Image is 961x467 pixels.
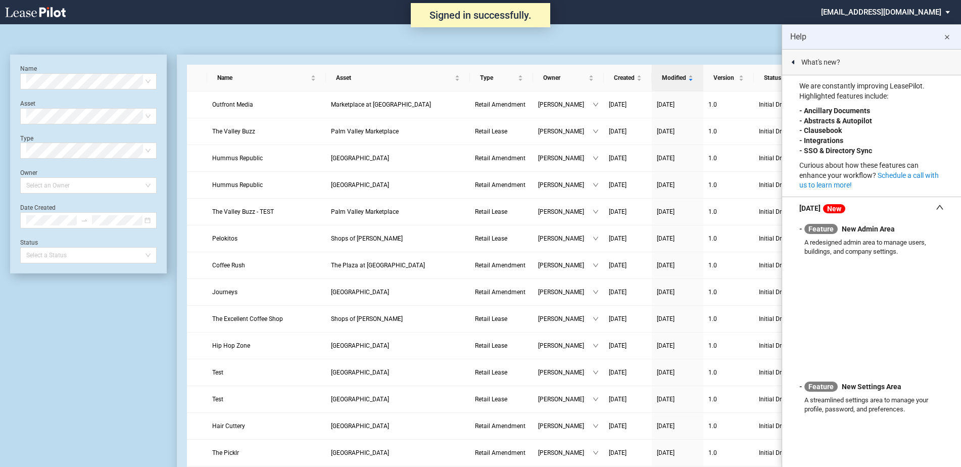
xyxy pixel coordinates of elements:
[212,126,321,136] a: The Valley Buzz
[593,209,599,215] span: down
[593,182,599,188] span: down
[475,367,528,378] a: Retail Lease
[331,101,431,108] span: Marketplace at Buckhead
[212,153,321,163] a: Hummus Republic
[212,421,321,431] a: Hair Cuttery
[20,204,56,211] label: Date Created
[411,3,550,27] div: Signed in successfully.
[593,369,599,376] span: down
[609,367,647,378] a: [DATE]
[708,262,717,269] span: 1 . 0
[657,341,698,351] a: [DATE]
[212,289,237,296] span: Journeys
[708,367,749,378] a: 1.0
[326,65,470,91] th: Asset
[657,342,675,349] span: [DATE]
[331,449,389,456] span: Huntington Square Plaza
[538,421,593,431] span: [PERSON_NAME]
[331,315,403,322] span: Shops of Kendall
[609,396,627,403] span: [DATE]
[708,342,717,349] span: 1 . 0
[212,233,321,244] a: Pelokitos
[708,289,717,296] span: 1 . 0
[538,341,593,351] span: [PERSON_NAME]
[475,287,528,297] a: Retail Amendment
[657,101,675,108] span: [DATE]
[331,181,389,189] span: Park North
[609,449,627,456] span: [DATE]
[331,128,399,135] span: Palm Valley Marketplace
[708,181,717,189] span: 1 . 0
[593,343,599,349] span: down
[593,155,599,161] span: down
[609,289,627,296] span: [DATE]
[475,208,507,215] span: Retail Lease
[657,155,675,162] span: [DATE]
[538,367,593,378] span: [PERSON_NAME]
[609,342,627,349] span: [DATE]
[609,287,647,297] a: [DATE]
[212,315,283,322] span: The Excellent Coffee Shop
[609,423,627,430] span: [DATE]
[470,65,533,91] th: Type
[657,314,698,324] a: [DATE]
[609,315,627,322] span: [DATE]
[708,100,749,110] a: 1.0
[593,262,599,268] span: down
[475,315,507,322] span: Retail Lease
[475,153,528,163] a: Retail Amendment
[609,233,647,244] a: [DATE]
[475,207,528,217] a: Retail Lease
[609,181,627,189] span: [DATE]
[20,239,38,246] label: Status
[759,341,819,351] span: Initial Draft
[475,448,528,458] a: Retail Amendment
[475,396,507,403] span: Retail Lease
[331,289,389,296] span: Stones River Town Centre
[657,181,675,189] span: [DATE]
[212,367,321,378] a: Test
[331,421,465,431] a: [GEOGRAPHIC_DATA]
[212,208,274,215] span: The Valley Buzz - TEST
[657,260,698,270] a: [DATE]
[212,260,321,270] a: Coffee Rush
[475,260,528,270] a: Retail Amendment
[593,450,599,456] span: down
[609,100,647,110] a: [DATE]
[212,314,321,324] a: The Excellent Coffee Shop
[708,315,717,322] span: 1 . 0
[475,155,525,162] span: Retail Amendment
[593,396,599,402] span: down
[538,233,593,244] span: [PERSON_NAME]
[609,314,647,324] a: [DATE]
[657,207,698,217] a: [DATE]
[657,287,698,297] a: [DATE]
[331,367,465,378] a: [GEOGRAPHIC_DATA]
[759,233,819,244] span: Initial Draft
[609,207,647,217] a: [DATE]
[657,394,698,404] a: [DATE]
[708,155,717,162] span: 1 . 0
[331,287,465,297] a: [GEOGRAPHIC_DATA]
[708,101,717,108] span: 1 . 0
[331,314,465,324] a: Shops of [PERSON_NAME]
[708,396,717,403] span: 1 . 0
[212,341,321,351] a: Hip Hop Zone
[538,126,593,136] span: [PERSON_NAME]
[609,155,627,162] span: [DATE]
[331,233,465,244] a: Shops of [PERSON_NAME]
[538,100,593,110] span: [PERSON_NAME]
[212,369,223,376] span: Test
[593,128,599,134] span: down
[652,65,703,91] th: Modified
[609,262,627,269] span: [DATE]
[657,423,675,430] span: [DATE]
[81,217,88,224] span: to
[657,396,675,403] span: [DATE]
[657,369,675,376] span: [DATE]
[212,287,321,297] a: Journeys
[593,102,599,108] span: down
[759,207,819,217] span: Initial Draft
[703,65,754,91] th: Version
[212,448,321,458] a: The Picklr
